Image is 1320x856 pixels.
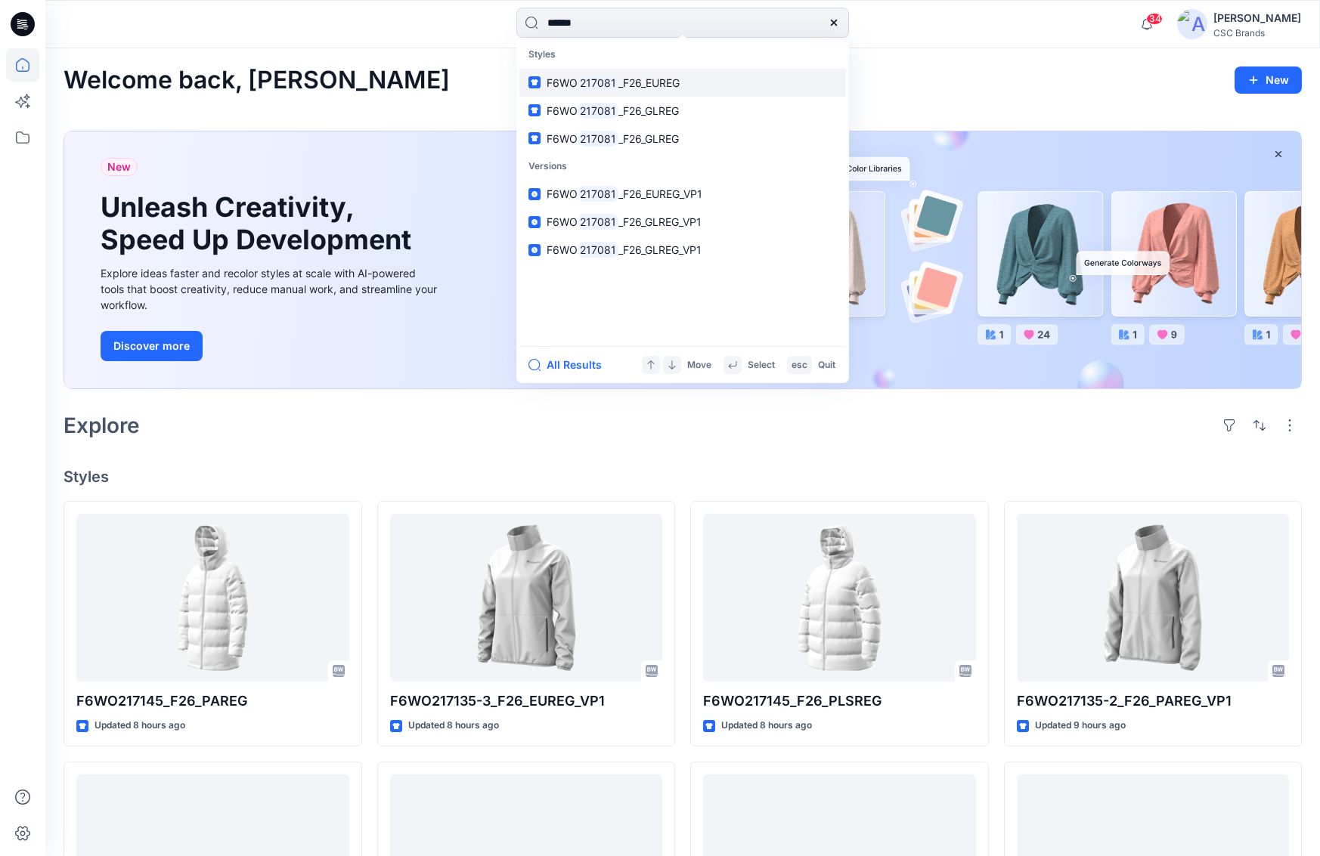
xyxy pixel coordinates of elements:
h1: Unleash Creativity, Speed Up Development [101,191,418,256]
span: _F26_EUREG_VP1 [618,187,702,200]
a: F6WO217081_F26_GLREG_VP1 [519,208,846,236]
p: Select [748,357,775,373]
a: F6WO217081_F26_GLREG_VP1 [519,236,846,264]
p: Styles [519,41,846,69]
p: Versions [519,153,846,181]
mark: 217081 [578,102,618,119]
button: New [1235,66,1302,94]
mark: 217081 [578,213,618,230]
span: F6WO [547,76,578,89]
p: F6WO217135-3_F26_EUREG_VP1 [390,691,663,712]
p: esc [792,357,807,373]
h2: Welcome back, [PERSON_NAME] [64,66,450,94]
span: F6WO [547,243,578,256]
h4: Styles [64,468,1302,486]
span: _F26_GLREG [618,104,679,117]
span: New [107,158,131,176]
span: F6WO [547,187,578,200]
a: F6WO217081_F26_EUREG_VP1 [519,180,846,208]
span: F6WO [547,215,578,228]
span: _F26_GLREG_VP1 [618,243,702,256]
a: F6WO217135-2_F26_PAREG_VP1 [1017,514,1290,682]
p: Updated 9 hours ago [1035,718,1126,734]
span: _F26_EUREG [618,76,680,89]
p: Updated 8 hours ago [721,718,812,734]
p: Updated 8 hours ago [408,718,499,734]
a: F6WO217145_F26_PAREG [76,514,349,682]
p: Quit [818,357,835,373]
a: Discover more [101,331,441,361]
mark: 217081 [578,241,618,258]
p: F6WO217145_F26_PLSREG [703,691,976,712]
a: F6WO217081_F26_GLREG [519,125,846,153]
div: [PERSON_NAME] [1213,9,1301,27]
img: avatar [1177,9,1207,39]
button: Discover more [101,331,203,361]
div: Explore ideas faster and recolor styles at scale with AI-powered tools that boost creativity, red... [101,265,441,313]
p: Updated 8 hours ago [95,718,185,734]
a: F6WO217135-3_F26_EUREG_VP1 [390,514,663,682]
p: F6WO217135-2_F26_PAREG_VP1 [1017,691,1290,712]
span: F6WO [547,132,578,145]
span: F6WO [547,104,578,117]
button: All Results [528,356,612,374]
span: _F26_GLREG_VP1 [618,215,702,228]
span: 34 [1146,13,1163,25]
p: Move [687,357,711,373]
span: _F26_GLREG [618,132,679,145]
mark: 217081 [578,185,618,202]
h2: Explore [64,413,140,437]
div: CSC Brands [1213,27,1301,39]
a: F6WO217081_F26_GLREG [519,97,846,125]
mark: 217081 [578,130,618,147]
p: F6WO217145_F26_PAREG [76,691,349,712]
a: F6WO217081_F26_EUREG [519,69,846,97]
mark: 217081 [578,74,618,91]
a: F6WO217145_F26_PLSREG [703,514,976,682]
